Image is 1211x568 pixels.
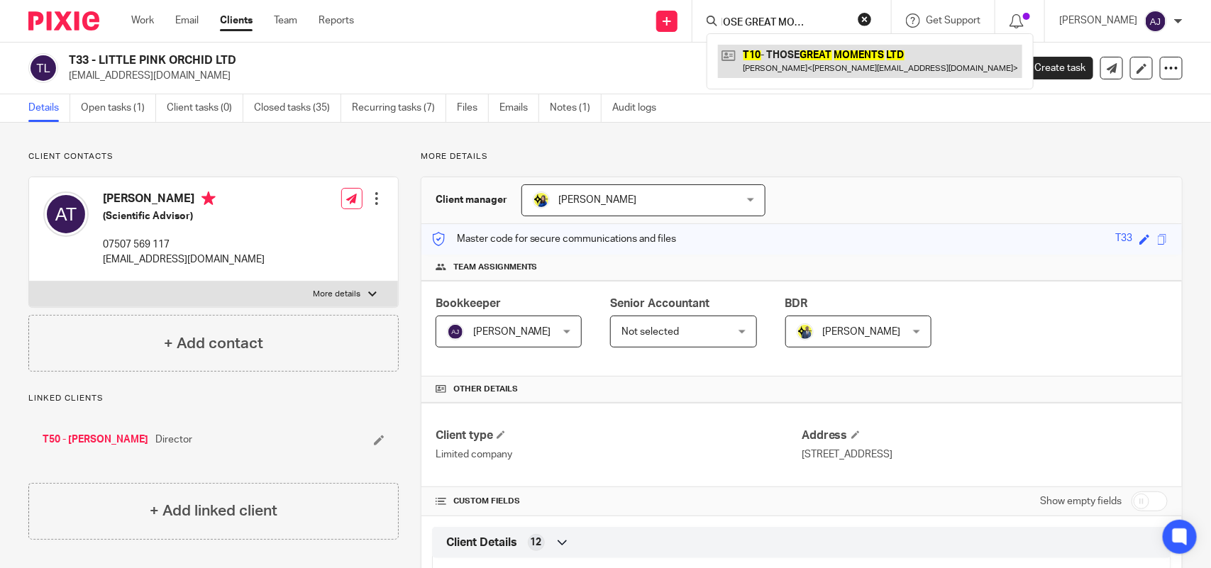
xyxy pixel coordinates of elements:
[421,151,1183,162] p: More details
[201,191,216,206] i: Primary
[352,94,446,122] a: Recurring tasks (7)
[436,496,802,507] h4: CUSTOM FIELDS
[612,94,667,122] a: Audit logs
[533,191,550,208] img: Bobo-Starbridge%201.jpg
[28,94,70,122] a: Details
[436,298,501,309] span: Bookkeeper
[499,94,539,122] a: Emails
[1115,231,1132,247] div: T33
[28,11,99,30] img: Pixie
[43,433,148,447] a: T50 - [PERSON_NAME]
[69,53,805,68] h2: T33 - LITTLE PINK ORCHID LTD
[447,323,464,340] img: svg%3E
[531,535,542,550] span: 12
[319,13,354,28] a: Reports
[314,289,361,300] p: More details
[43,191,89,237] img: svg%3E
[453,384,518,395] span: Other details
[150,500,277,522] h4: + Add linked client
[155,433,192,447] span: Director
[473,327,551,337] span: [PERSON_NAME]
[1144,10,1167,33] img: svg%3E
[550,94,602,122] a: Notes (1)
[81,94,156,122] a: Open tasks (1)
[131,13,154,28] a: Work
[28,393,399,404] p: Linked clients
[103,238,265,252] p: 07507 569 117
[785,298,808,309] span: BDR
[436,447,802,462] p: Limited company
[254,94,341,122] a: Closed tasks (35)
[69,69,990,83] p: [EMAIL_ADDRESS][DOMAIN_NAME]
[164,333,263,355] h4: + Add contact
[175,13,199,28] a: Email
[1040,494,1122,508] label: Show empty fields
[610,298,709,309] span: Senior Accountant
[1059,13,1137,28] p: [PERSON_NAME]
[274,13,297,28] a: Team
[28,53,58,83] img: svg%3E
[797,323,814,340] img: Dennis-Starbridge.jpg
[1011,57,1093,79] a: Create task
[457,94,489,122] a: Files
[858,12,872,26] button: Clear
[432,232,677,246] p: Master code for secure communications and files
[28,151,399,162] p: Client contacts
[721,17,848,30] input: Search
[167,94,243,122] a: Client tasks (0)
[559,195,637,205] span: [PERSON_NAME]
[446,535,517,550] span: Client Details
[103,252,265,267] p: [EMAIL_ADDRESS][DOMAIN_NAME]
[103,209,265,223] h5: (Scientific Advisor)
[823,327,901,337] span: [PERSON_NAME]
[436,193,507,207] h3: Client manager
[453,262,538,273] span: Team assignments
[621,327,679,337] span: Not selected
[220,13,253,28] a: Clients
[436,428,802,443] h4: Client type
[802,447,1168,462] p: [STREET_ADDRESS]
[802,428,1168,443] h4: Address
[103,191,265,209] h4: [PERSON_NAME]
[926,16,980,26] span: Get Support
